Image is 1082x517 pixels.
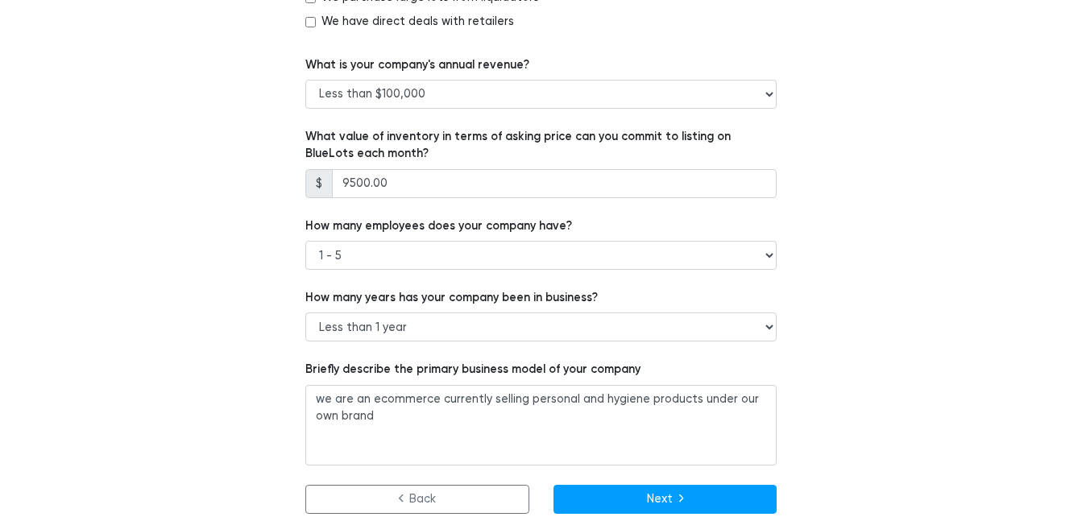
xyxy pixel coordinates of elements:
button: Next [553,485,777,514]
textarea: we are an ecommerce currently selling personal and hygiene products under our own brand [305,385,777,465]
input: 0 [332,169,777,198]
label: Briefly describe the primary business model of your company [305,361,640,378]
span: $ [305,169,333,198]
label: What value of inventory in terms of asking price can you commit to listing on BlueLots each month? [305,128,777,163]
label: We have direct deals with retailers [321,13,514,31]
a: Back [305,485,529,514]
label: What is your company's annual revenue? [305,56,529,74]
label: How many years has your company been in business? [305,289,598,307]
input: We have direct deals with retailers [305,17,316,27]
label: How many employees does your company have? [305,217,572,235]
